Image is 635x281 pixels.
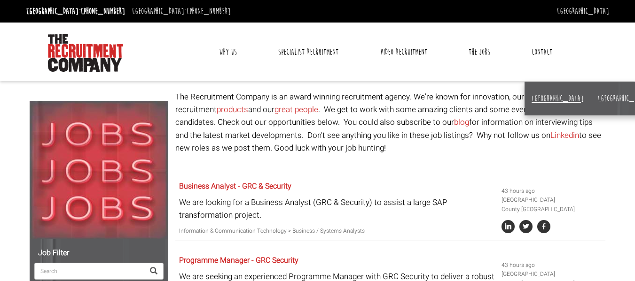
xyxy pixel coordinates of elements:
a: [GEOGRAPHIC_DATA] [532,93,584,104]
input: Search [34,263,144,280]
a: Why Us [212,40,244,64]
li: [GEOGRAPHIC_DATA]: [130,4,233,19]
a: Video Recruitment [373,40,434,64]
li: [GEOGRAPHIC_DATA]: [24,4,127,19]
a: [PHONE_NUMBER] [187,6,231,16]
a: products [217,104,248,115]
a: Linkedin [550,129,579,141]
a: great people [274,104,318,115]
a: Specialist Recruitment [271,40,345,64]
li: [GEOGRAPHIC_DATA] County [GEOGRAPHIC_DATA] [502,196,602,213]
img: The Recruitment Company [48,34,123,72]
img: Jobs, Jobs, Jobs [30,101,168,239]
a: The Jobs [462,40,497,64]
p: We are looking for a Business Analyst (GRC & Security) to assist a large SAP transformation project. [179,196,494,221]
a: blog [454,116,469,128]
li: 43 hours ago [502,187,602,196]
li: 43 hours ago [502,261,602,270]
a: Contact [525,40,559,64]
p: Information & Communication Technology > Business / Systems Analysts [179,227,494,235]
a: [GEOGRAPHIC_DATA] [557,6,609,16]
a: [PHONE_NUMBER] [81,6,125,16]
h5: Job Filter [34,249,164,258]
a: Business Analyst - GRC & Security [179,181,291,192]
a: Programme Manager - GRC Security [179,255,298,266]
p: The Recruitment Company is an award winning recruitment agency. We're known for innovation, our v... [175,91,605,154]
